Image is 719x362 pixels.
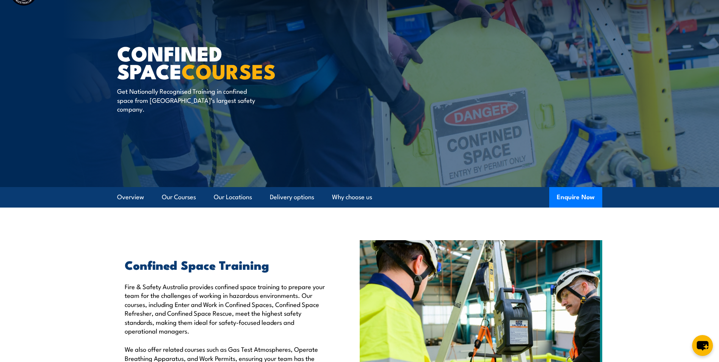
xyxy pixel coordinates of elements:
h2: Confined Space Training [125,259,325,270]
h1: Confined Space [117,44,304,79]
button: Enquire Now [549,187,602,208]
strong: COURSES [182,55,276,86]
a: Delivery options [270,187,314,207]
p: Get Nationally Recognised Training in confined space from [GEOGRAPHIC_DATA]’s largest safety comp... [117,87,255,113]
button: chat-button [692,335,713,356]
a: Overview [117,187,144,207]
a: Our Courses [162,187,196,207]
p: Fire & Safety Australia provides confined space training to prepare your team for the challenges ... [125,282,325,335]
a: Why choose us [332,187,372,207]
a: Our Locations [214,187,252,207]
